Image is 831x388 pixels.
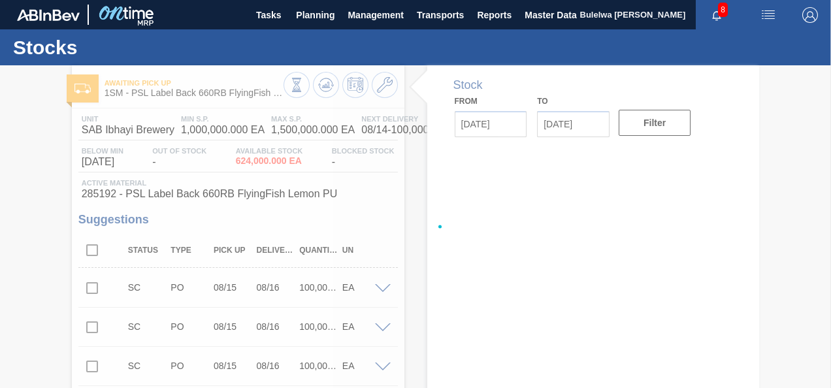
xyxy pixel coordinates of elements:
span: 8 [718,3,728,17]
img: TNhmsLtSVTkK8tSr43FrP2fwEKptu5GPRR3wAAAABJRU5ErkJggg== [17,9,80,21]
span: Management [348,7,404,23]
button: Notifications [696,6,738,24]
span: Tasks [254,7,283,23]
span: Reports [477,7,512,23]
span: Transports [417,7,464,23]
span: Master Data [525,7,576,23]
img: userActions [760,7,776,23]
span: Planning [296,7,334,23]
h1: Stocks [13,40,245,55]
img: Logout [802,7,818,23]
